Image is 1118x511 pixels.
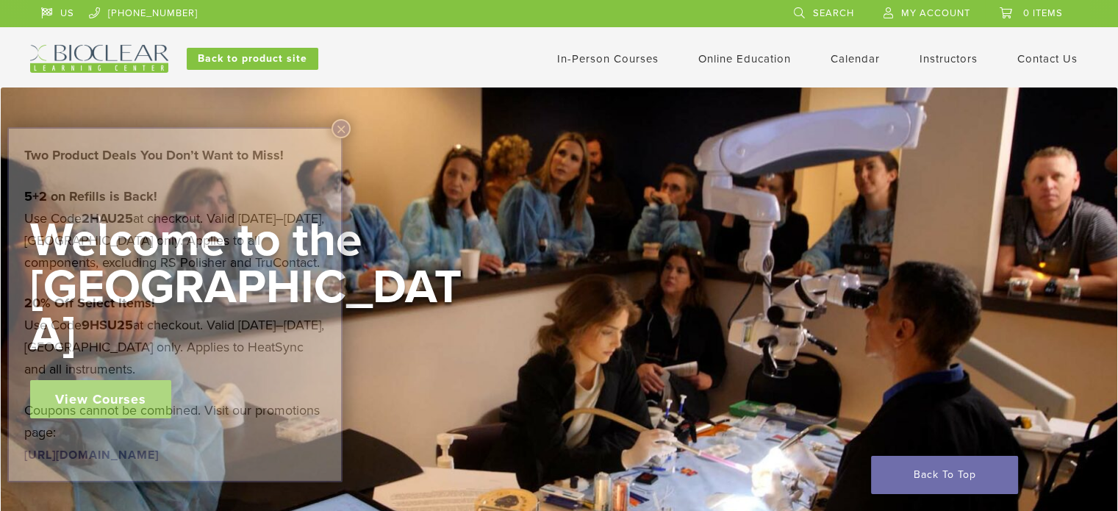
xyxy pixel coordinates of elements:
a: Online Education [698,52,791,65]
img: Bioclear [30,45,168,73]
a: Back to product site [187,48,318,70]
strong: Two Product Deals You Don’t Want to Miss! [24,147,284,163]
a: Back To Top [871,456,1018,494]
a: Calendar [831,52,880,65]
strong: 20% Off Select Items! [24,295,155,311]
a: In-Person Courses [557,52,659,65]
p: Coupons cannot be combined. Visit our promotions page: [24,399,326,465]
strong: 2HAU25 [82,210,133,226]
strong: 9HSU25 [82,317,133,333]
span: My Account [901,7,970,19]
a: [URL][DOMAIN_NAME] [24,448,159,462]
p: Use Code at checkout. Valid [DATE]–[DATE], [GEOGRAPHIC_DATA] only. Applies to HeatSync and all in... [24,292,326,380]
span: 0 items [1023,7,1063,19]
p: Use Code at checkout. Valid [DATE]–[DATE], [GEOGRAPHIC_DATA] only. Applies to all components, exc... [24,185,326,274]
a: Contact Us [1017,52,1078,65]
span: Search [813,7,854,19]
button: Close [332,119,351,138]
strong: 5+2 on Refills is Back! [24,188,157,204]
a: Instructors [920,52,978,65]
